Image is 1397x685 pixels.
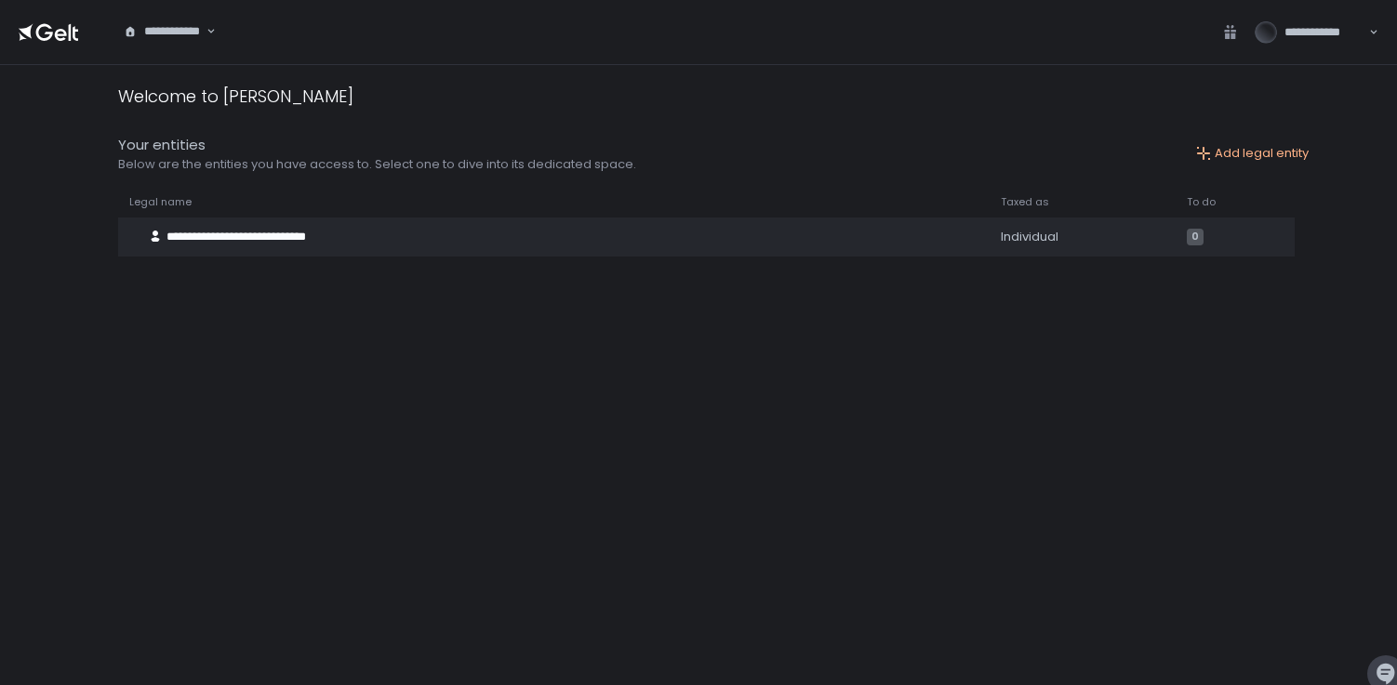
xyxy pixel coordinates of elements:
button: Add legal entity [1196,145,1309,162]
span: Legal name [129,195,192,209]
div: Welcome to [PERSON_NAME] [118,84,353,109]
input: Search for option [204,22,205,41]
div: Below are the entities you have access to. Select one to dive into its dedicated space. [118,156,636,173]
span: 0 [1187,229,1204,245]
div: Individual [1001,229,1164,245]
span: To do [1187,195,1216,209]
div: Search for option [112,12,216,51]
div: Your entities [118,135,636,156]
span: Taxed as [1001,195,1049,209]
